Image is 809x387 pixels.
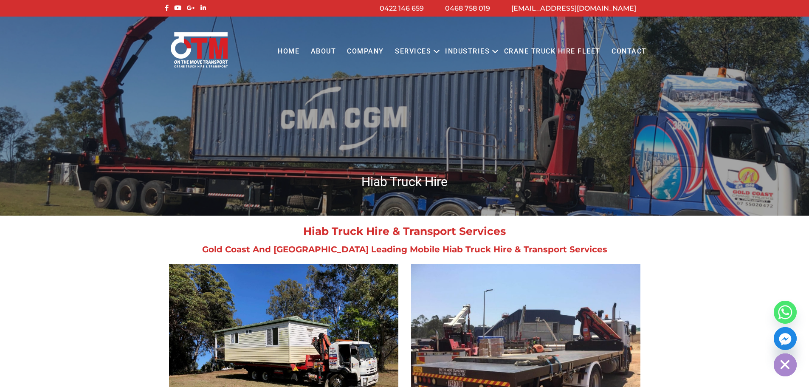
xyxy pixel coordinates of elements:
[169,31,229,68] img: Otmtransport
[380,4,424,12] a: 0422 146 659
[774,301,797,324] a: Whatsapp
[163,173,647,190] h1: Hiab Truck Hire
[511,4,636,12] a: [EMAIL_ADDRESS][DOMAIN_NAME]
[272,40,305,63] a: Home
[774,327,797,350] a: Facebook_Messenger
[163,245,647,254] h2: Gold Coast And [GEOGRAPHIC_DATA] Leading Mobile Hiab Truck Hire & Transport Services
[163,226,647,237] h2: Hiab Truck Hire & Transport Services
[341,40,389,63] a: COMPANY
[606,40,652,63] a: Contact
[445,4,490,12] a: 0468 758 019
[440,40,495,63] a: Industries
[305,40,341,63] a: About
[498,40,606,63] a: Crane Truck Hire Fleet
[389,40,437,63] a: Services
